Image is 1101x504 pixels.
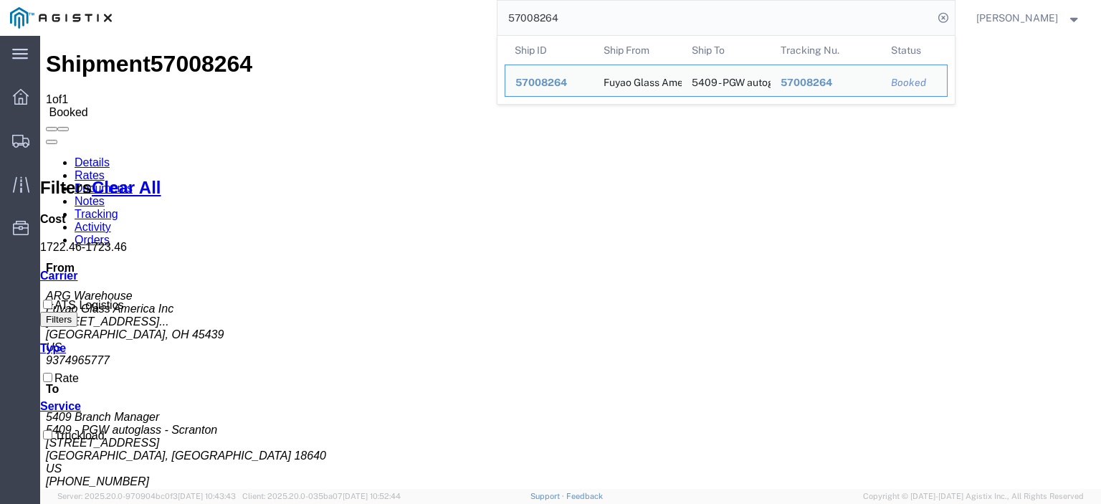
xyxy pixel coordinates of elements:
span: [DATE] 10:43:43 [178,492,236,500]
div: Booked [891,75,937,90]
span: [DATE] 10:52:44 [343,492,401,500]
img: logo [10,7,112,29]
th: Ship From [593,36,682,65]
button: [PERSON_NAME] [976,9,1082,27]
a: Support [530,492,566,500]
span: Jesse Jordan [976,10,1058,26]
span: Client: 2025.20.0-035ba07 [242,492,401,500]
input: Rate [3,337,12,346]
input: Truckload [3,394,12,404]
span: 1723.46 [45,205,87,217]
a: Clear All [52,142,120,161]
div: 5409 - PGW autoglass - Scranton [692,65,761,96]
table: Search Results [505,36,955,104]
span: 57008264 [780,77,831,88]
a: Feedback [566,492,603,500]
div: Fuyao Glass America Inc [603,65,672,96]
span: Server: 2025.20.0-970904bc0f3 [57,492,236,500]
div: 57008264 [515,75,583,90]
th: Ship ID [505,36,594,65]
div: 57008264 [780,75,871,90]
th: Tracking Nu. [770,36,881,65]
input: ATS Logistics [3,264,12,273]
span: Copyright © [DATE]-[DATE] Agistix Inc., All Rights Reserved [863,490,1084,503]
iframe: FS Legacy Container [40,36,1101,489]
input: Search for shipment number, reference number [497,1,933,35]
span: 57008264 [515,77,567,88]
th: Status [881,36,948,65]
th: Ship To [682,36,771,65]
